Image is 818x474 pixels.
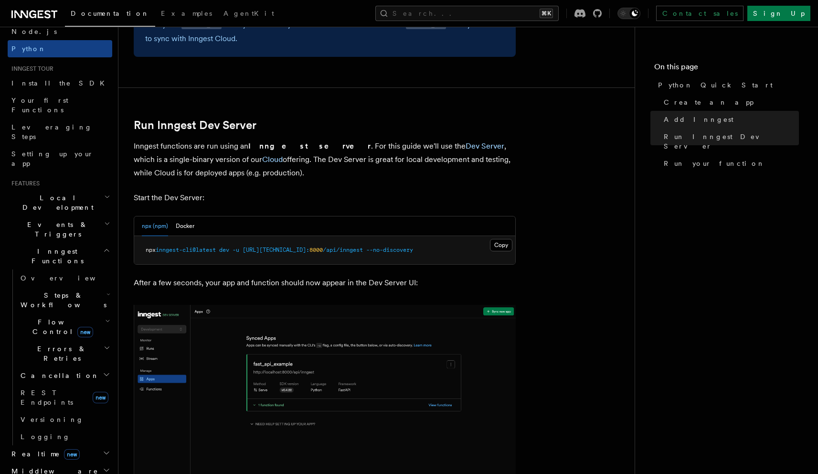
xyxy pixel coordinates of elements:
p: Start the Dev Server: [134,191,516,205]
span: Run Inngest Dev Server [664,132,799,151]
p: After a few seconds, your app and function should now appear in the Dev Server UI: [134,276,516,290]
button: Copy [490,239,512,251]
p: Inngest functions are run using an . For this guide we'll use the , which is a single-binary vers... [134,140,516,180]
span: new [93,392,108,403]
button: Cancellation [17,367,112,384]
a: Create an app [660,94,799,111]
span: Events & Triggers [8,220,104,239]
span: Setting up your app [11,150,94,167]
span: npx [146,247,156,253]
button: Search...⌘K [375,6,559,21]
strong: Inngest server [248,141,371,151]
span: inngest-cli@latest [156,247,216,253]
a: Cloud [262,155,283,164]
a: Your first Functions [8,92,112,118]
span: Errors & Retries [17,344,104,363]
a: Examples [155,3,218,26]
a: Setting up your app [8,145,112,172]
span: REST Endpoints [21,389,73,406]
a: Versioning [17,411,112,428]
span: new [64,449,80,460]
p: Always set when you want to sync with the Dev Server. Never set when you want to sync with Innges... [145,18,504,45]
span: Versioning [21,416,84,423]
span: AgentKit [223,10,274,17]
span: Flow Control [17,317,105,336]
kbd: ⌘K [540,9,553,18]
a: Run your function [660,155,799,172]
span: -u [233,247,239,253]
span: new [77,327,93,337]
span: Steps & Workflows [17,291,106,310]
a: Dev Server [466,141,504,151]
a: Add Inngest [660,111,799,128]
span: Logging [21,433,70,441]
div: Inngest Functions [8,269,112,445]
span: 8000 [309,247,323,253]
span: Run your function [664,159,765,168]
span: Inngest Functions [8,247,103,266]
span: Your first Functions [11,97,68,114]
a: Install the SDK [8,75,112,92]
button: Steps & Workflows [17,287,112,313]
button: Events & Triggers [8,216,112,243]
span: Leveraging Steps [11,123,92,140]
span: Documentation [71,10,149,17]
span: Examples [161,10,212,17]
button: Errors & Retries [17,340,112,367]
span: --no-discovery [366,247,413,253]
button: Local Development [8,189,112,216]
span: Python Quick Start [658,80,773,90]
span: Install the SDK [11,79,110,87]
span: Features [8,180,40,187]
span: Create an app [664,97,754,107]
a: REST Endpointsnew [17,384,112,411]
a: Node.js [8,23,112,40]
a: Run Inngest Dev Server [134,118,256,132]
button: Realtimenew [8,445,112,463]
a: Leveraging Steps [8,118,112,145]
button: npx (npm) [142,216,168,236]
a: Overview [17,269,112,287]
span: Python [11,45,46,53]
span: Local Development [8,193,104,212]
span: [URL][TECHNICAL_ID]: [243,247,309,253]
span: Realtime [8,449,80,459]
a: Sign Up [747,6,810,21]
button: Inngest Functions [8,243,112,269]
span: Node.js [11,28,57,35]
button: Toggle dark mode [617,8,640,19]
a: Python Quick Start [654,76,799,94]
button: Docker [176,216,194,236]
a: Contact sales [656,6,744,21]
a: Documentation [65,3,155,27]
span: Add Inngest [664,115,733,124]
h4: On this page [654,61,799,76]
span: Cancellation [17,371,99,380]
a: Run Inngest Dev Server [660,128,799,155]
button: Flow Controlnew [17,313,112,340]
a: Logging [17,428,112,445]
span: /api/inngest [323,247,363,253]
span: dev [219,247,229,253]
span: Inngest tour [8,65,53,73]
span: Overview [21,274,119,282]
a: Python [8,40,112,57]
a: AgentKit [218,3,280,26]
